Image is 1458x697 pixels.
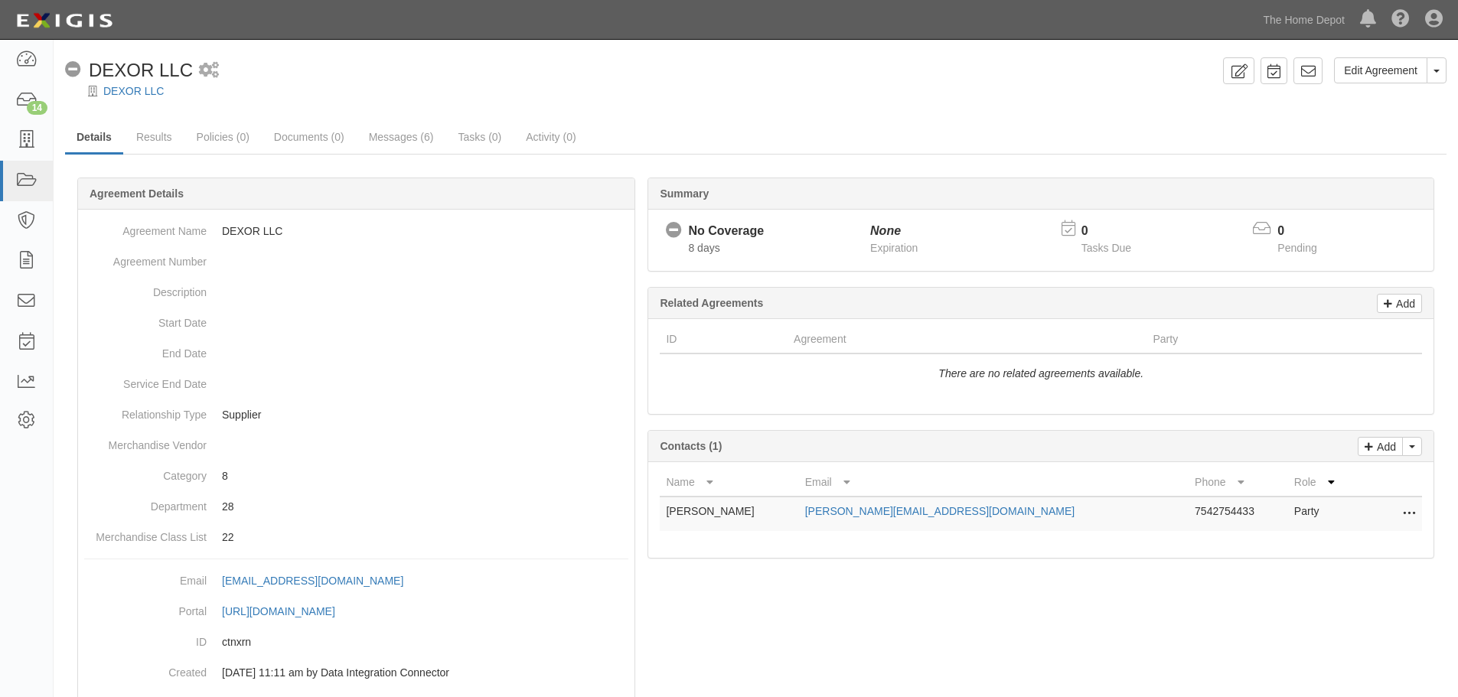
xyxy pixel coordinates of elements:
[1334,57,1427,83] a: Edit Agreement
[1147,325,1354,353] th: Party
[688,223,764,240] div: No Coverage
[84,657,207,680] dt: Created
[688,242,719,254] span: Since 09/10/2025
[1255,5,1352,35] a: The Home Depot
[84,216,207,239] dt: Agreement Name
[84,399,207,422] dt: Relationship Type
[222,529,628,545] p: 22
[222,468,628,484] p: 8
[660,297,763,309] b: Related Agreements
[84,565,207,588] dt: Email
[89,60,193,80] span: DEXOR LLC
[84,657,628,688] dd: [DATE] 11:11 am by Data Integration Connector
[65,62,81,78] i: No Coverage
[1277,242,1316,254] span: Pending
[125,122,184,152] a: Results
[660,440,722,452] b: Contacts (1)
[446,122,513,152] a: Tasks (0)
[666,223,682,239] i: No Coverage
[1377,294,1422,313] a: Add
[222,573,403,588] div: [EMAIL_ADDRESS][DOMAIN_NAME]
[1391,11,1410,29] i: Help Center - Complianz
[1081,223,1150,240] p: 0
[84,461,207,484] dt: Category
[103,85,164,97] a: DEXOR LLC
[870,242,918,254] span: Expiration
[84,277,207,300] dt: Description
[870,224,901,237] i: None
[222,499,628,514] p: 28
[84,399,628,430] dd: Supplier
[11,7,117,34] img: logo-5460c22ac91f19d4615b14bd174203de0afe785f0fc80cf4dbbc73dc1793850b.png
[799,468,1189,497] th: Email
[357,122,445,152] a: Messages (6)
[84,308,207,331] dt: Start Date
[84,627,207,650] dt: ID
[1189,468,1288,497] th: Phone
[84,338,207,361] dt: End Date
[84,369,207,392] dt: Service End Date
[84,596,207,619] dt: Portal
[514,122,587,152] a: Activity (0)
[84,430,207,453] dt: Merchandise Vendor
[1288,497,1361,531] td: Party
[199,63,219,79] i: 1 scheduled workflow
[27,101,47,115] div: 14
[1288,468,1361,497] th: Role
[660,497,798,531] td: [PERSON_NAME]
[65,122,123,155] a: Details
[222,575,420,587] a: [EMAIL_ADDRESS][DOMAIN_NAME]
[660,468,798,497] th: Name
[84,246,207,269] dt: Agreement Number
[1358,437,1403,456] a: Add
[65,57,193,83] div: DEXOR LLC
[1189,497,1288,531] td: 7542754433
[84,627,628,657] dd: ctnxrn
[660,325,788,353] th: ID
[1277,223,1336,240] p: 0
[185,122,261,152] a: Policies (0)
[938,367,1143,379] i: There are no related agreements available.
[788,325,1147,353] th: Agreement
[84,491,207,514] dt: Department
[1081,242,1131,254] span: Tasks Due
[84,216,628,246] dd: DEXOR LLC
[263,122,356,152] a: Documents (0)
[84,522,207,545] dt: Merchandise Class List
[90,187,184,200] b: Agreement Details
[660,187,709,200] b: Summary
[1373,438,1396,455] p: Add
[805,505,1075,517] a: [PERSON_NAME][EMAIL_ADDRESS][DOMAIN_NAME]
[222,605,352,617] a: [URL][DOMAIN_NAME]
[1392,295,1415,312] p: Add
